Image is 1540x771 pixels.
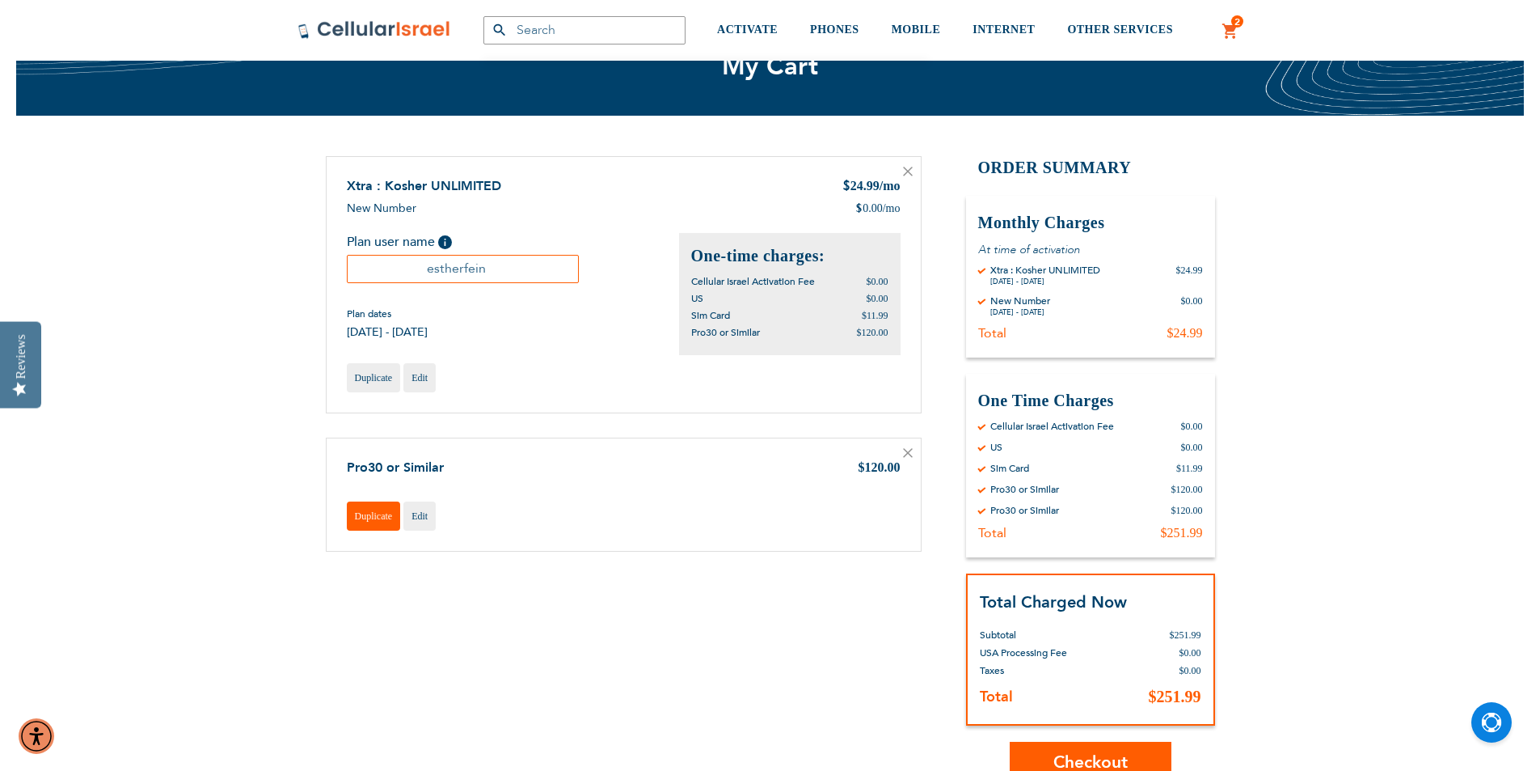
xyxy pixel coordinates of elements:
a: Edit [403,363,436,392]
span: OTHER SERVICES [1067,23,1173,36]
span: [DATE] - [DATE] [347,324,428,340]
h2: One-time charges: [691,245,888,267]
p: At time of activation [978,242,1203,257]
span: Cellular Israel Activation Fee [691,275,815,288]
span: $0.00 [1179,665,1201,676]
span: New Number [347,201,416,216]
span: $120.00 [859,460,901,474]
div: Pro30 or Similar [990,483,1059,496]
span: US [691,292,703,305]
div: Pro30 or Similar [990,504,1059,517]
span: Sim Card [691,309,730,322]
span: PHONES [810,23,859,36]
span: Help [438,235,452,249]
span: ACTIVATE [717,23,778,36]
div: $0.00 [1181,441,1203,454]
span: $0.00 [867,293,888,304]
span: /mo [883,201,901,217]
div: 0.00 [855,201,900,217]
div: $0.00 [1181,420,1203,433]
span: $251.99 [1149,688,1201,705]
div: $24.99 [1167,325,1203,341]
div: Xtra : Kosher UNLIMITED [990,264,1100,277]
a: Xtra : Kosher UNLIMITED [347,177,501,195]
strong: Total Charged Now [980,591,1127,613]
span: Edit [411,372,428,383]
div: $24.99 [1176,264,1203,286]
div: Sim Card [990,462,1029,475]
div: $120.00 [1171,483,1203,496]
input: Search [483,16,686,44]
span: 2 [1234,15,1240,28]
div: New Number [990,294,1050,307]
span: Duplicate [355,510,393,522]
div: Total [978,325,1006,341]
div: 24.99 [842,177,901,197]
span: Pro30 or Similar [691,326,760,339]
span: Plan dates [347,307,428,320]
span: INTERNET [973,23,1035,36]
h3: Monthly Charges [978,212,1203,234]
strong: Total [980,687,1013,707]
div: Reviews [14,334,28,379]
span: Plan user name [347,233,435,251]
div: [DATE] - [DATE] [990,277,1100,286]
a: Duplicate [347,502,401,531]
h2: Order Summary [966,156,1215,180]
div: $120.00 [1171,504,1203,517]
h3: One Time Charges [978,390,1203,412]
a: Edit [403,502,436,531]
span: $120.00 [857,327,888,338]
span: Edit [411,510,428,522]
span: Duplicate [355,372,393,383]
div: [DATE] - [DATE] [990,307,1050,317]
span: $251.99 [1170,629,1201,641]
div: $0.00 [1181,294,1203,317]
th: Subtotal [980,614,1118,644]
span: My Cart [722,49,819,83]
div: $11.99 [1176,462,1203,475]
img: Cellular Israel Logo [297,20,451,40]
div: $251.99 [1161,525,1203,541]
span: $ [842,178,850,197]
a: Pro30 or Similar [347,459,444,477]
div: Accessibility Menu [19,718,54,754]
span: /mo [880,179,901,193]
span: $0.00 [1179,647,1201,659]
span: $ [855,201,863,217]
div: Cellular Israel Activation Fee [990,420,1114,433]
a: 2 [1221,22,1239,41]
div: Total [978,525,1006,541]
span: USA Processing Fee [980,646,1067,659]
th: Taxes [980,662,1118,680]
span: $11.99 [862,310,888,321]
a: Duplicate [347,363,401,392]
span: $0.00 [867,276,888,287]
div: US [990,441,1002,454]
span: MOBILE [892,23,941,36]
